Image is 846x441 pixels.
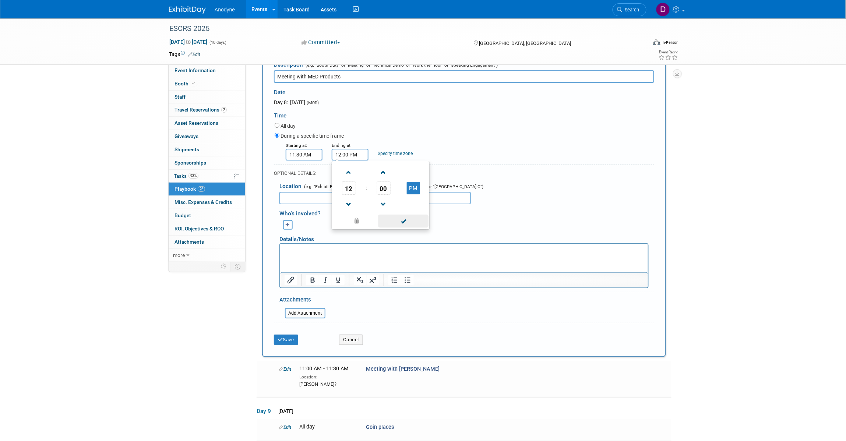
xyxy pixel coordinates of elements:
[175,199,232,205] span: Misc. Expenses & Credits
[367,275,379,285] button: Superscript
[175,147,199,152] span: Shipments
[175,160,206,166] span: Sponsorships
[332,275,345,285] button: Underline
[279,296,325,306] div: Attachments
[659,50,678,54] div: Event Rating
[209,40,226,45] span: (10 days)
[306,100,319,105] span: (Mon)
[274,106,654,121] div: Time
[304,63,498,68] span: (e.g. "Booth Duty" or "Meeting" or "Technical Demo" or "Work the Floor" or "Speaking Engagement")
[280,244,648,272] iframe: Rich Text Area
[221,107,227,113] span: 2
[218,262,230,271] td: Personalize Event Tab Strip
[276,408,293,414] span: [DATE]
[281,132,344,140] label: During a specific time frame
[192,81,195,85] i: Booth reservation complete
[377,195,391,214] a: Decrement Minute
[653,39,660,45] img: Format-Inperson.png
[175,120,218,126] span: Asset Reservations
[169,222,245,235] a: ROI, Objectives & ROO
[169,77,245,90] a: Booth
[173,252,185,258] span: more
[169,209,245,222] a: Budget
[289,99,305,105] span: [DATE]
[169,103,245,116] a: Travel Reservations2
[378,151,413,156] a: Specify time zone
[169,156,245,169] a: Sponsorships
[342,195,356,214] a: Decrement Hour
[274,170,654,177] div: OPTIONAL DETAILS:
[299,366,349,372] span: 11:00 AM - 11:30 AM
[286,149,322,160] input: Start Time
[339,335,363,345] button: Cancel
[215,7,235,13] span: Anodyne
[169,143,245,156] a: Shipments
[401,275,414,285] button: Bullet list
[366,424,394,430] span: Goin places
[354,275,366,285] button: Subscript
[286,143,307,148] small: Starting at:
[303,184,483,189] span: (e.g. "Exhibit Booth" or "Meeting Room 123A" or "Exhibit Hall B" or "[GEOGRAPHIC_DATA] C")
[167,22,635,35] div: ESCRS 2025
[613,3,646,16] a: Search
[279,183,302,190] span: Location
[169,39,208,45] span: [DATE] [DATE]
[175,212,191,218] span: Budget
[169,249,245,262] a: more
[175,94,186,100] span: Staff
[169,64,245,77] a: Event Information
[603,38,679,49] div: Event Format
[299,380,355,388] div: [PERSON_NAME]?
[175,81,197,87] span: Booth
[364,181,368,195] td: :
[279,206,654,218] div: Who's involved?
[169,183,245,195] a: Playbook26
[407,182,420,194] button: PM
[279,366,291,372] a: Edit
[342,181,356,195] span: Pick Hour
[281,122,296,130] label: All day
[175,107,227,113] span: Travel Reservations
[306,275,319,285] button: Bold
[378,216,429,227] a: Done
[342,163,356,181] a: Increment Hour
[174,173,198,179] span: Tasks
[299,373,355,380] div: Location:
[169,130,245,143] a: Giveaways
[299,39,343,46] button: Committed
[299,424,315,430] span: All day
[175,226,224,232] span: ROI, Objectives & ROO
[366,366,440,372] span: Meeting with [PERSON_NAME]
[274,99,288,105] span: Day 8:
[623,7,639,13] span: Search
[377,163,391,181] a: Increment Minute
[377,181,391,195] span: Pick Minute
[169,236,245,248] a: Attachments
[479,40,571,46] span: [GEOGRAPHIC_DATA], [GEOGRAPHIC_DATA]
[198,186,205,192] span: 26
[274,335,298,345] button: Save
[334,216,379,226] a: Clear selection
[188,173,198,179] span: 93%
[188,52,200,57] a: Edit
[169,50,200,58] td: Tags
[175,133,198,139] span: Giveaways
[388,275,401,285] button: Numbered list
[285,275,297,285] button: Insert/edit link
[175,186,205,192] span: Playbook
[230,262,246,271] td: Toggle Event Tabs
[169,91,245,103] a: Staff
[279,424,291,430] a: Edit
[332,149,369,160] input: End Time
[175,67,216,73] span: Event Information
[169,6,206,14] img: ExhibitDay
[169,117,245,130] a: Asset Reservations
[169,170,245,183] a: Tasks93%
[175,239,204,245] span: Attachments
[274,83,426,99] div: Date
[656,3,670,17] img: Dawn Jozwiak
[185,39,192,45] span: to
[169,196,245,209] a: Misc. Expenses & Credits
[319,275,332,285] button: Italic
